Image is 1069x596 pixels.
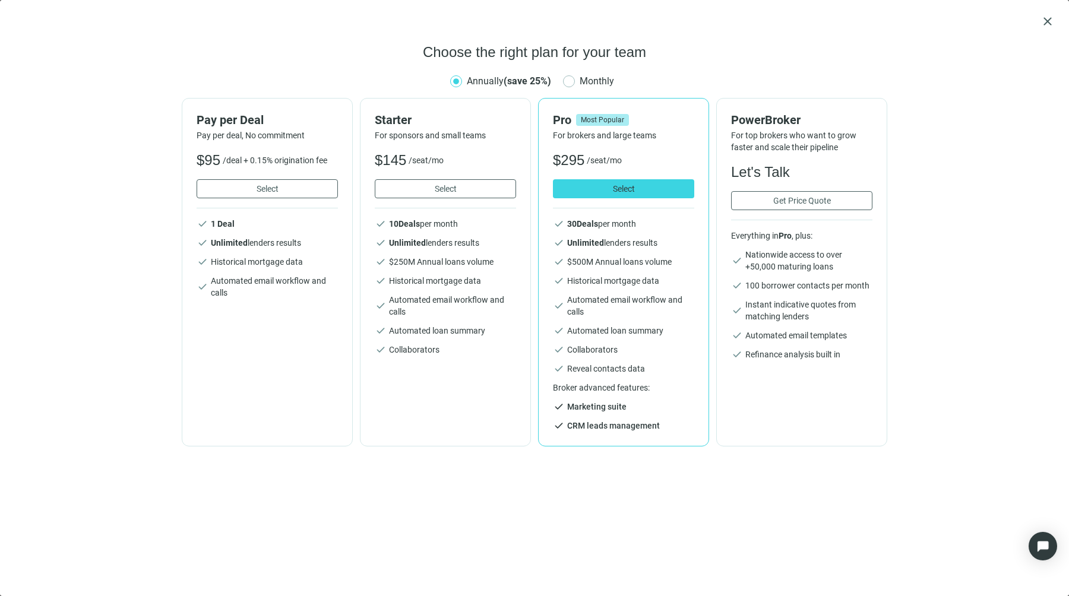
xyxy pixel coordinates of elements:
[567,294,694,318] span: Automated email workflow and calls
[375,151,406,170] span: $145
[731,113,801,127] span: PowerBroker
[257,184,279,194] span: Select
[567,363,645,375] span: Reveal contacts data
[197,237,208,249] span: check
[731,163,790,182] span: Let's Talk
[375,300,387,312] span: check
[575,74,619,88] span: Monthly
[745,299,872,322] span: Instant indicative quotes from matching lenders
[197,113,264,127] span: Pay per Deal
[553,218,565,230] span: check
[567,238,657,248] span: lenders results
[567,257,672,267] span: $ 500 M Annual loans volume
[553,401,565,413] span: check
[1040,14,1055,28] button: close
[553,344,565,356] span: check
[389,275,481,287] span: Historical mortgage data
[553,325,565,337] span: check
[197,218,208,230] span: check
[567,325,663,337] span: Automated loan summary
[375,218,387,230] span: check
[375,237,387,249] span: check
[197,179,338,198] button: Select
[553,113,571,127] span: Pro
[587,154,622,166] span: /seat/mo
[389,219,458,229] span: per month
[375,275,387,287] span: check
[389,238,426,248] b: Unlimited
[731,305,743,316] span: check
[745,348,840,360] span: Refinance analysis built in
[779,231,792,240] b: Pro
[773,196,831,205] span: Get Price Quote
[467,75,551,87] span: Annually
[375,344,387,356] span: check
[567,401,627,413] span: Marketing suite
[211,219,235,229] b: 1 Deal
[197,256,208,268] span: check
[731,191,872,210] button: Get Price Quote
[197,281,208,293] span: check
[375,256,387,268] span: check
[389,344,439,356] span: Collaborators
[389,219,420,229] b: 10 Deals
[731,329,743,341] span: check
[375,113,412,127] span: Starter
[553,129,694,141] span: For brokers and large teams
[553,363,565,375] span: check
[553,256,565,268] span: check
[211,275,338,299] span: Automated email workflow and calls
[223,154,327,166] span: /deal + 0.15% origination fee
[389,294,516,318] span: Automated email workflow and calls
[375,325,387,337] span: check
[1029,532,1057,560] div: Open Intercom Messenger
[731,280,743,291] span: check
[211,256,303,268] span: Historical mortgage data
[211,238,248,248] b: Unlimited
[197,151,220,170] span: $95
[731,348,743,360] span: check
[731,129,872,153] span: For top brokers who want to grow faster and scale their pipeline
[567,344,618,356] span: Collaborators
[375,129,516,141] span: For sponsors and small teams
[553,382,694,394] span: Broker advanced features:
[389,238,479,248] span: lenders results
[553,420,565,432] span: check
[745,329,847,341] span: Automated email templates
[745,249,872,272] span: Nationwide access to over +50,000 maturing loans
[576,114,629,126] span: Most Popular
[567,275,659,287] span: Historical mortgage data
[745,280,869,291] span: 100 borrower contacts per month
[553,151,584,170] span: $295
[553,237,565,249] span: check
[731,255,743,267] span: check
[553,179,694,198] button: Select
[389,257,494,267] span: $ 250 M Annual loans volume
[423,43,646,62] span: Choose the right plan for your team
[567,420,660,432] span: CRM leads management
[567,238,604,248] b: Unlimited
[197,129,338,141] span: Pay per deal, No commitment
[567,219,636,229] span: per month
[409,154,444,166] span: /seat/mo
[553,275,565,287] span: check
[567,219,598,229] b: 30 Deals
[211,238,301,248] span: lenders results
[504,75,551,87] b: (save 25%)
[613,184,635,194] span: Select
[389,325,485,337] span: Automated loan summary
[553,300,565,312] span: check
[435,184,457,194] span: Select
[731,230,872,242] span: Everything in , plus:
[375,179,516,198] button: Select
